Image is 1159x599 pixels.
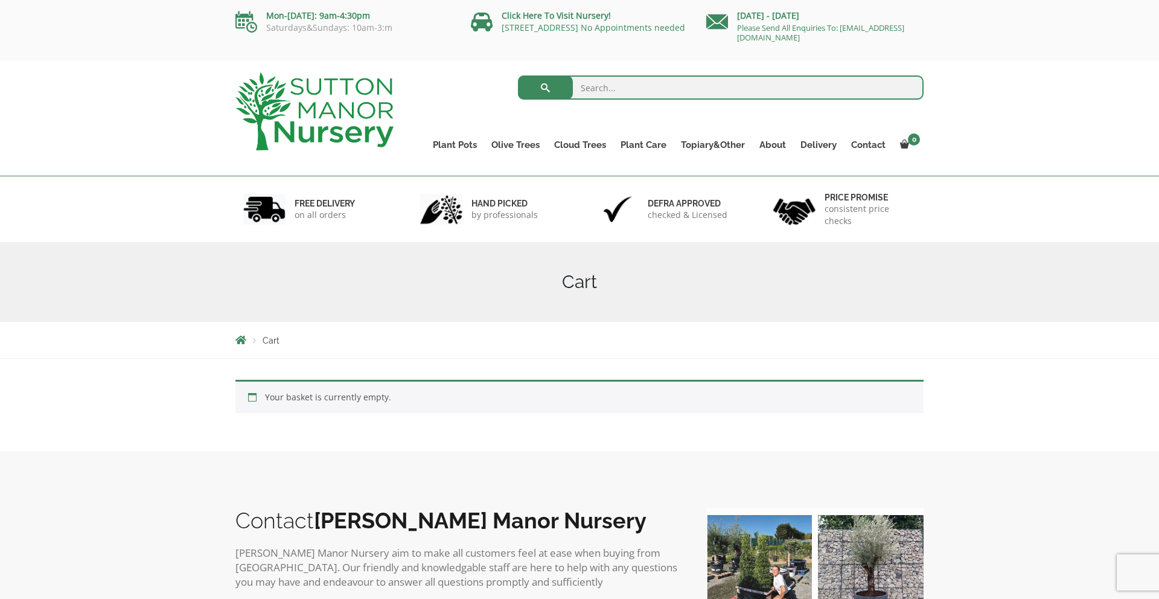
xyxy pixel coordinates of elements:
a: Click Here To Visit Nursery! [502,10,611,21]
p: Saturdays&Sundays: 10am-3:m [235,23,453,33]
h6: hand picked [471,198,538,209]
p: [PERSON_NAME] Manor Nursery aim to make all customers feel at ease when buying from [GEOGRAPHIC_D... [235,546,682,589]
div: Your basket is currently empty. [235,380,924,413]
a: Plant Pots [426,136,484,153]
a: About [752,136,793,153]
a: Please Send All Enquiries To: [EMAIL_ADDRESS][DOMAIN_NAME] [737,22,904,43]
input: Search... [518,75,924,100]
p: [DATE] - [DATE] [706,8,924,23]
p: consistent price checks [825,203,916,227]
a: 0 [893,136,924,153]
a: Topiary&Other [674,136,752,153]
nav: Breadcrumbs [235,335,924,345]
p: by professionals [471,209,538,221]
h6: Defra approved [648,198,727,209]
img: 2.jpg [420,194,462,225]
b: [PERSON_NAME] Manor Nursery [314,508,647,533]
h6: Price promise [825,192,916,203]
p: on all orders [295,209,355,221]
a: [STREET_ADDRESS] No Appointments needed [502,22,685,33]
img: logo [235,72,394,150]
h1: Cart [235,271,924,293]
p: checked & Licensed [648,209,727,221]
p: Mon-[DATE]: 9am-4:30pm [235,8,453,23]
h6: FREE DELIVERY [295,198,355,209]
a: Cloud Trees [547,136,613,153]
img: 3.jpg [596,194,639,225]
a: Contact [844,136,893,153]
h2: Contact [235,508,682,533]
a: Delivery [793,136,844,153]
a: Plant Care [613,136,674,153]
a: Olive Trees [484,136,547,153]
span: Cart [263,336,279,345]
img: 4.jpg [773,191,816,228]
span: 0 [908,133,920,146]
img: 1.jpg [243,194,286,225]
